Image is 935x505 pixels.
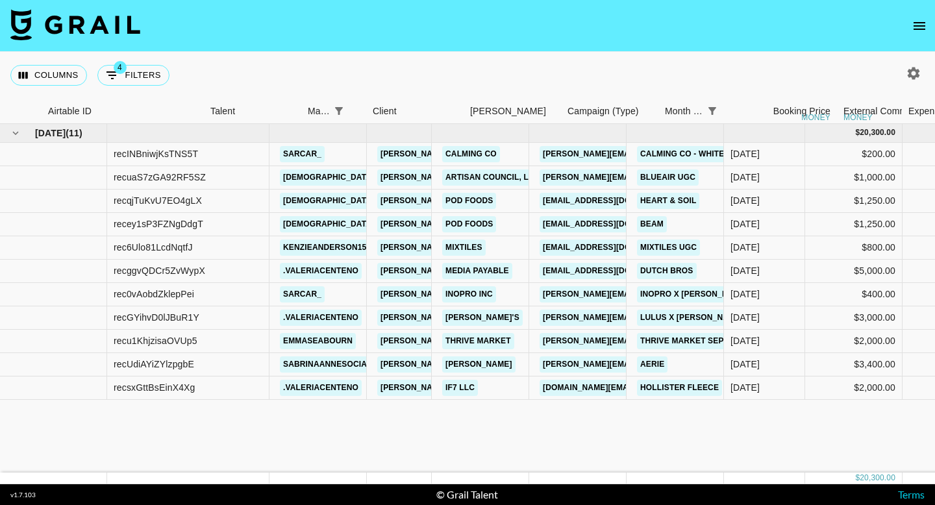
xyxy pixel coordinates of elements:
a: Pod Foods [442,216,496,232]
a: Heart & Soil [637,193,699,209]
div: recqjTuKvU7EO4gLX [114,194,202,207]
div: [PERSON_NAME] [470,99,546,124]
div: $3,000.00 [805,306,903,330]
a: Dutch Bros [637,263,697,279]
div: Sep '25 [730,241,760,254]
a: [PERSON_NAME][EMAIL_ADDRESS][DOMAIN_NAME] [377,216,589,232]
a: [EMAIL_ADDRESS][DOMAIN_NAME] [540,193,685,209]
div: $5,000.00 [805,260,903,283]
a: [EMAIL_ADDRESS][DOMAIN_NAME] [540,216,685,232]
img: Grail Talent [10,9,140,40]
a: .valeriacenteno [280,310,362,326]
button: Select columns [10,65,87,86]
div: 20,300.00 [860,473,895,484]
div: Manager [301,99,366,124]
div: External Commission [843,99,931,124]
a: [EMAIL_ADDRESS][DOMAIN_NAME] [540,263,685,279]
a: Calming Co [442,146,500,162]
a: Blueair UGC [637,169,699,186]
div: recey1sP3FZNgDdgT [114,217,203,230]
a: Mixtiles UGC [637,240,700,256]
div: 20,300.00 [860,127,895,138]
div: v 1.7.103 [10,491,36,499]
div: Sep '25 [730,171,760,184]
a: [PERSON_NAME][EMAIL_ADDRESS][DOMAIN_NAME] [377,146,589,162]
a: Lulus x [PERSON_NAME] 2 TikToks per month [637,310,840,326]
a: [EMAIL_ADDRESS][DOMAIN_NAME] [540,240,685,256]
a: [PERSON_NAME][EMAIL_ADDRESS][PERSON_NAME][DOMAIN_NAME] [540,356,818,373]
a: [PERSON_NAME][EMAIL_ADDRESS][DOMAIN_NAME] [377,310,589,326]
div: $1,000.00 [805,166,903,190]
div: © Grail Talent [436,488,498,501]
div: Sep '25 [730,381,760,394]
a: [PERSON_NAME] [442,356,516,373]
div: $3,400.00 [805,353,903,376]
a: [PERSON_NAME][EMAIL_ADDRESS][DOMAIN_NAME] [377,333,589,349]
div: money [843,114,873,121]
span: 4 [114,61,127,74]
button: hide children [6,124,25,142]
a: [PERSON_NAME][EMAIL_ADDRESS][PERSON_NAME][DOMAIN_NAME] [540,333,818,349]
a: IF7 LLC [442,380,478,396]
div: Sep '25 [730,334,760,347]
div: recGYihvD0lJBuR1Y [114,311,199,324]
a: Inopro Inc [442,286,496,302]
a: Inopro x [PERSON_NAME] [PERSON_NAME] [637,286,820,302]
a: [PERSON_NAME][EMAIL_ADDRESS][DOMAIN_NAME] [540,169,751,186]
button: Show filters [703,102,721,120]
div: recggvQDCr5ZvWypX [114,264,205,277]
a: Mixtiles [442,240,486,256]
a: [PERSON_NAME][EMAIL_ADDRESS][DOMAIN_NAME] [377,286,589,302]
div: $2,000.00 [805,330,903,353]
a: Thrive Market Sept [637,333,732,349]
div: Sep '25 [730,217,760,230]
div: Month Due [658,99,740,124]
span: [DATE] [35,127,66,140]
a: [PERSON_NAME][EMAIL_ADDRESS][DOMAIN_NAME] [377,193,589,209]
div: rec0vAobdZklepPei [114,288,194,301]
a: kenzieanderson15 [280,240,369,256]
a: [DEMOGRAPHIC_DATA] [280,216,377,232]
div: Booker [464,99,561,124]
a: Terms [898,488,925,500]
a: [PERSON_NAME][EMAIL_ADDRESS][DOMAIN_NAME] [377,240,589,256]
button: Sort [348,102,366,120]
div: recINBniwjKsTNS5T [114,147,198,160]
a: Media Payable [442,263,512,279]
div: $200.00 [805,143,903,166]
a: Pod Foods [442,193,496,209]
a: Thrive Market [442,333,514,349]
div: Sep '25 [730,288,760,301]
span: ( 11 ) [66,127,82,140]
div: recuaS7zGA92RF5SZ [114,171,206,184]
a: [PERSON_NAME]'s [442,310,523,326]
div: $ [855,127,860,138]
a: BEAM [637,216,667,232]
div: Manager [308,99,330,124]
a: Hollister Fleece [637,380,722,396]
div: $ [855,473,860,484]
a: [PERSON_NAME][EMAIL_ADDRESS][DOMAIN_NAME] [377,356,589,373]
a: .valeriacenteno [280,263,362,279]
div: Client [366,99,464,124]
a: sarcar_ [280,286,325,302]
a: [DEMOGRAPHIC_DATA] [280,193,377,209]
div: Sep '25 [730,147,760,160]
a: sarcar_ [280,146,325,162]
div: Talent [204,99,301,124]
button: Show filters [330,102,348,120]
div: recu1KhjzisaOVUp5 [114,334,197,347]
a: emmaseabourn [280,333,356,349]
div: $400.00 [805,283,903,306]
div: Airtable ID [48,99,92,124]
div: $1,250.00 [805,190,903,213]
a: [PERSON_NAME][EMAIL_ADDRESS][DOMAIN_NAME] [540,146,751,162]
a: [PERSON_NAME][EMAIL_ADDRESS][PERSON_NAME][DOMAIN_NAME] [540,310,818,326]
a: Calming Co - Whitelisting [637,146,759,162]
div: $2,000.00 [805,376,903,400]
div: Campaign (Type) [561,99,658,124]
div: Sep '25 [730,194,760,207]
a: [PERSON_NAME][EMAIL_ADDRESS][DOMAIN_NAME] [377,169,589,186]
div: $800.00 [805,236,903,260]
a: [DEMOGRAPHIC_DATA] [280,169,377,186]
